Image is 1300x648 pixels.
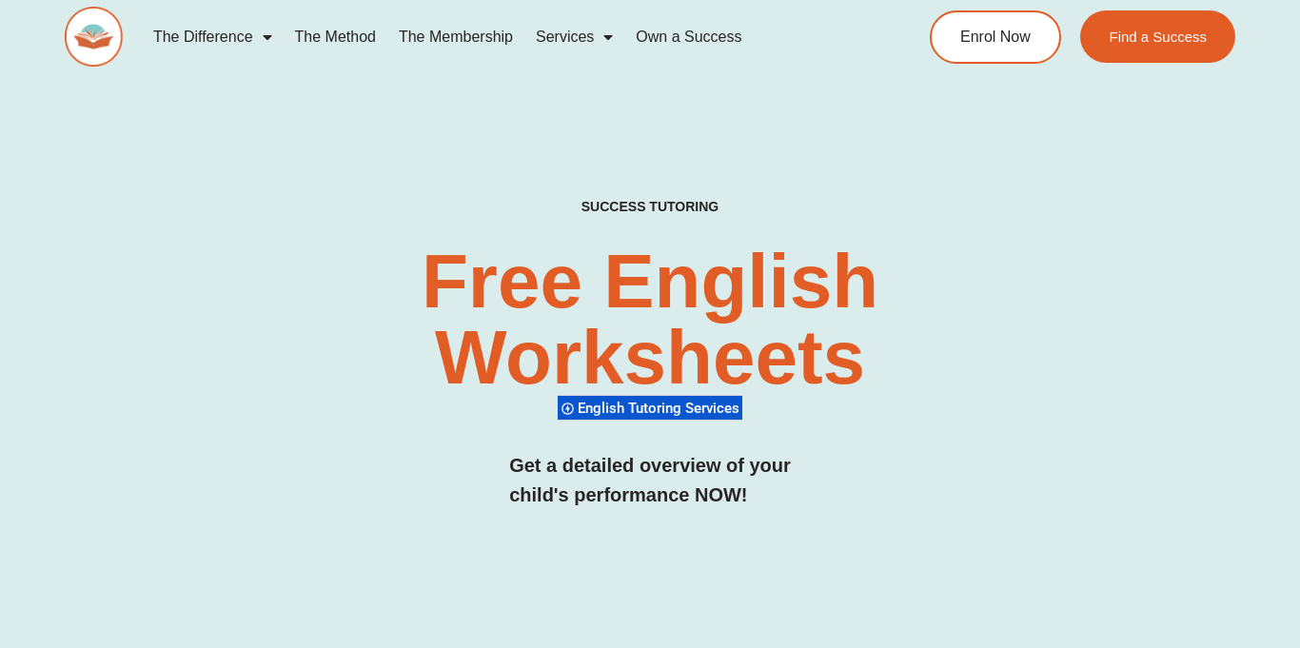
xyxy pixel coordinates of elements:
span: Find a Success [1109,29,1207,44]
a: Enrol Now [930,10,1061,64]
a: The Difference [142,15,284,59]
a: Find a Success [1080,10,1235,63]
h4: SUCCESS TUTORING​ [477,199,823,215]
nav: Menu [142,15,863,59]
span: Enrol Now [960,29,1031,45]
a: Services [524,15,624,59]
a: Own a Success [624,15,753,59]
h3: Get a detailed overview of your child's performance NOW! [509,451,791,510]
a: The Membership [387,15,524,59]
div: English Tutoring Services [558,395,742,421]
a: The Method [284,15,387,59]
h2: Free English Worksheets​ [264,244,1035,396]
span: English Tutoring Services [578,400,745,417]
